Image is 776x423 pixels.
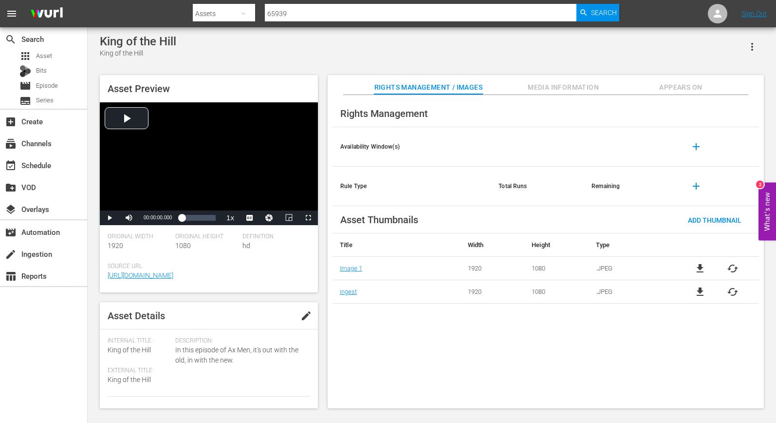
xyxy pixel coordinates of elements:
span: Wurl Id [108,408,170,416]
span: VOD [5,182,17,193]
th: Availability Window(s) [333,127,491,167]
div: King of the Hill [100,35,176,48]
button: Open Feedback Widget [758,183,776,241]
th: Type [589,233,674,257]
button: Picture-in-Picture [279,211,298,225]
span: Create [5,116,17,128]
span: Rights Management [340,108,428,119]
button: Playback Rate [221,211,240,225]
button: Jump To Time [259,211,279,225]
button: add [684,174,708,198]
span: Asset Preview [108,83,170,95]
div: 2 [756,181,764,189]
div: King of the Hill [100,48,176,58]
a: file_download [694,286,706,298]
span: 1920 [108,242,123,250]
span: Asset Thumbnails [340,214,418,226]
span: Appears On [644,81,717,94]
span: edit [300,310,312,322]
span: Type [242,408,305,416]
span: Reports [5,270,17,282]
span: Episode [36,81,58,91]
a: ingest [340,288,357,295]
button: Play [100,211,119,225]
button: Captions [240,211,259,225]
span: External Title: [108,367,170,375]
th: Total Runs [491,167,584,206]
a: Sign Out [741,10,767,18]
span: Media Information [527,81,600,94]
th: Remaining [584,167,677,206]
span: Channels [5,138,17,150]
span: Ingestion [5,249,17,260]
span: Definition [242,233,305,241]
button: cached [727,286,739,298]
div: Video Player [100,102,318,225]
span: Schedule [5,160,17,172]
span: Internal Title: [108,337,170,345]
span: Series [36,96,54,105]
span: King of the Hill [108,376,151,384]
span: Description: [175,337,305,345]
span: Asset Details [108,310,165,322]
button: Mute [119,211,139,225]
span: 1080 [175,242,191,250]
span: menu [6,8,18,19]
span: Search [591,4,617,21]
span: Asset [36,51,52,61]
td: .JPEG [589,257,674,280]
td: .JPEG [589,280,674,304]
img: ans4CAIJ8jUAAAAAAAAAAAAAAAAAAAAAAAAgQb4GAAAAAAAAAAAAAAAAAAAAAAAAJMjXAAAAAAAAAAAAAAAAAAAAAAAAgAT5G... [23,2,70,25]
div: Progress Bar [182,215,216,221]
th: Title [333,233,461,257]
td: 1920 [461,257,524,280]
span: hd [242,242,250,250]
td: 1080 [524,257,588,280]
span: In this episode of Ax Men, it's out with the old, in with the new. [175,345,305,365]
span: Series [19,95,31,107]
button: add [684,135,708,158]
span: Add Thumbnail [680,216,749,224]
button: cached [727,263,739,274]
th: Rule Type [333,167,491,206]
span: Original Height [175,233,238,241]
span: Episode [19,80,31,92]
button: Fullscreen [298,211,318,225]
a: [URL][DOMAIN_NAME] [108,271,173,279]
th: Width [461,233,524,257]
span: Automation [5,227,17,238]
button: edit [295,304,318,327]
span: Rights Management / Images [374,81,482,94]
span: Search [5,34,17,45]
a: Image 1 [340,265,362,272]
button: Search [576,4,619,21]
span: Bits [36,66,47,76]
th: Height [524,233,588,257]
span: King of the Hill [108,346,151,354]
span: add [690,180,702,192]
span: Original Width [108,233,170,241]
button: Add Thumbnail [680,211,749,229]
span: Overlays [5,204,17,215]
div: Bits [19,65,31,77]
a: file_download [694,263,706,274]
span: Duration [175,408,238,416]
span: 00:00:00.000 [144,215,172,220]
td: 1920 [461,280,524,304]
span: Source Url [108,263,305,270]
td: 1080 [524,280,588,304]
span: add [690,141,702,153]
span: Asset [19,50,31,62]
